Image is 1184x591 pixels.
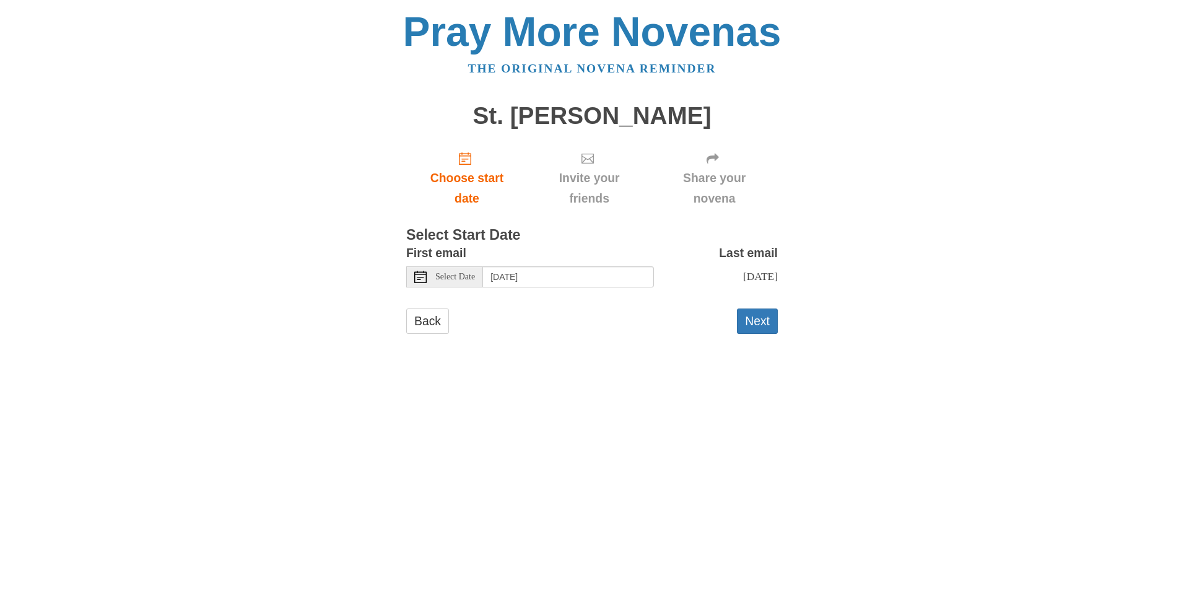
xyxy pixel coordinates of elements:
a: The original novena reminder [468,62,716,75]
h3: Select Start Date [406,227,778,243]
a: Choose start date [406,141,528,215]
span: Share your novena [663,168,765,209]
span: [DATE] [743,270,778,282]
button: Next [737,309,778,334]
h1: St. [PERSON_NAME] [406,103,778,129]
label: Last email [719,243,778,263]
a: Pray More Novenas [403,9,781,55]
a: Back [406,309,449,334]
label: First email [406,243,466,263]
div: Click "Next" to confirm your start date first. [651,141,778,215]
span: Invite your friends [540,168,638,209]
span: Choose start date [419,168,515,209]
div: Click "Next" to confirm your start date first. [528,141,651,215]
span: Select Date [435,273,475,281]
